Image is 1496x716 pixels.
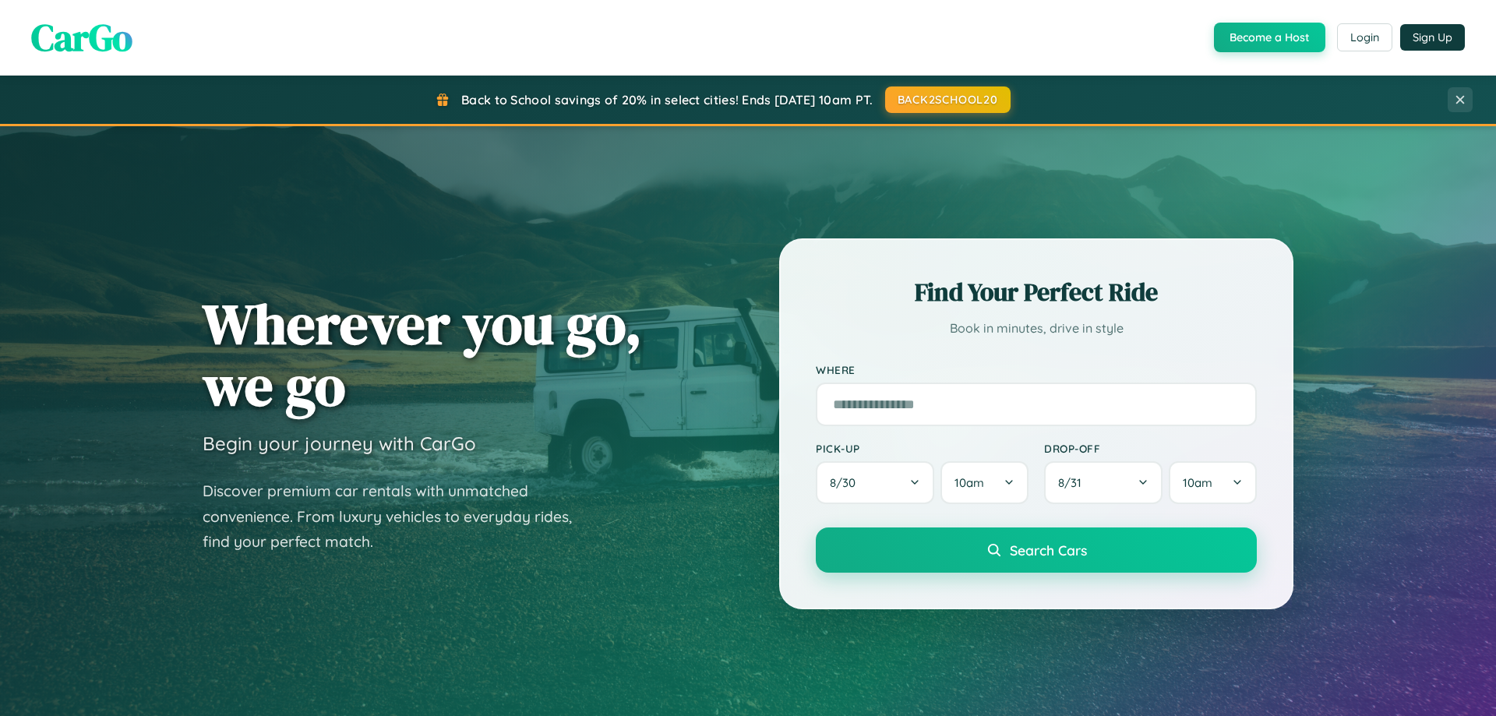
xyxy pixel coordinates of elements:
button: Login [1337,23,1392,51]
button: BACK2SCHOOL20 [885,86,1011,113]
span: 8 / 31 [1058,475,1089,490]
h1: Wherever you go, we go [203,293,642,416]
span: 10am [954,475,984,490]
button: Sign Up [1400,24,1465,51]
button: 10am [1169,461,1257,504]
label: Pick-up [816,442,1028,455]
button: 8/30 [816,461,934,504]
span: 8 / 30 [830,475,863,490]
p: Discover premium car rentals with unmatched convenience. From luxury vehicles to everyday rides, ... [203,478,592,555]
button: Search Cars [816,527,1257,573]
span: Search Cars [1010,541,1087,559]
span: Back to School savings of 20% in select cities! Ends [DATE] 10am PT. [461,92,873,108]
label: Drop-off [1044,442,1257,455]
button: 10am [940,461,1028,504]
h3: Begin your journey with CarGo [203,432,476,455]
h2: Find Your Perfect Ride [816,275,1257,309]
p: Book in minutes, drive in style [816,317,1257,340]
button: 8/31 [1044,461,1163,504]
span: CarGo [31,12,132,63]
label: Where [816,363,1257,376]
span: 10am [1183,475,1212,490]
button: Become a Host [1214,23,1325,52]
